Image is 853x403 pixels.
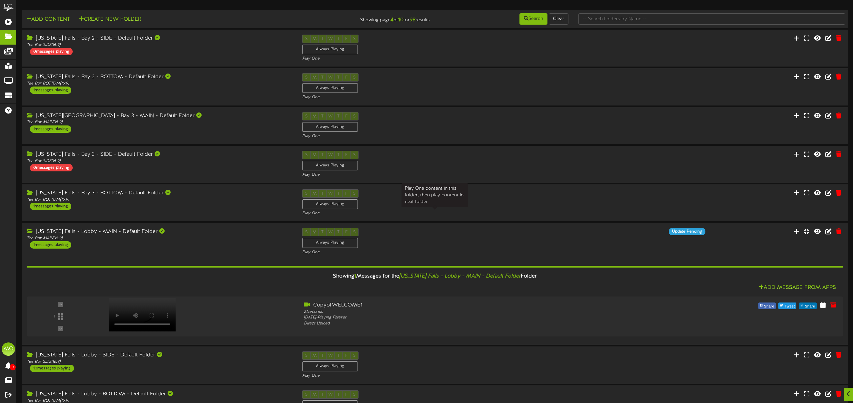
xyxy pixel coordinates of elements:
[27,151,292,158] div: [US_STATE] Falls - Bay 3 - SIDE - Default Folder
[296,13,435,24] div: Showing page of for results
[30,241,71,249] div: 1 messages playing
[669,228,705,235] div: Update Pending
[30,365,74,372] div: 10 messages playing
[578,13,845,25] input: -- Search Folders by Name --
[302,238,358,248] div: Always Playing
[302,45,358,54] div: Always Playing
[27,112,292,120] div: [US_STATE][GEOGRAPHIC_DATA] - Bay 3 - MAIN - Default Folder
[27,228,292,236] div: [US_STATE] Falls - Lobby - MAIN - Default Folder
[304,321,634,326] div: Direct Upload
[302,161,358,170] div: Always Playing
[398,17,404,23] strong: 10
[27,189,292,197] div: [US_STATE] Falls - Bay 3 - BOTTOM - Default Folder
[27,42,292,48] div: Tee Box SIDE ( 16:9 )
[27,351,292,359] div: [US_STATE] Falls - Lobby - SIDE - Default Folder
[302,211,568,216] div: Play One
[399,273,521,279] i: [US_STATE] Falls - Lobby - MAIN - Default Folder
[803,303,816,310] span: Share
[30,164,73,171] div: 0 messages playing
[30,203,71,210] div: 1 messages playing
[763,303,776,310] span: Share
[27,390,292,398] div: [US_STATE] Falls - Lobby - BOTTOM - Default Folder
[302,122,358,132] div: Always Playing
[27,119,292,125] div: Tee Box MAIN ( 16:9 )
[30,48,73,55] div: 0 messages playing
[302,172,568,178] div: Play One
[302,199,358,209] div: Always Playing
[77,15,143,24] button: Create New Folder
[27,197,292,203] div: Tee Box BOTTOM ( 16:9 )
[30,125,71,133] div: 1 messages playing
[2,342,15,356] div: MO
[27,158,292,164] div: Tee Box SIDE ( 16:9 )
[302,133,568,139] div: Play One
[758,302,776,309] button: Share
[302,83,358,93] div: Always Playing
[30,87,71,94] div: 1 messages playing
[410,17,416,23] strong: 98
[27,81,292,87] div: Tee Box BOTTOM ( 16:9 )
[302,95,568,100] div: Play One
[799,302,817,309] button: Share
[27,73,292,81] div: [US_STATE] Falls - Bay 2 - BOTTOM - Default Folder
[27,35,292,42] div: [US_STATE] Falls - Bay 2 - SIDE - Default Folder
[549,13,568,25] button: Clear
[302,56,568,62] div: Play One
[391,17,394,23] strong: 4
[757,284,838,292] button: Add Message From Apps
[778,302,796,309] button: Tweet
[304,315,634,320] div: [DATE] - Playing Forever
[24,15,72,24] button: Add Content
[22,269,848,284] div: Showing Messages for the Folder
[302,250,568,255] div: Play One
[304,302,634,309] div: CopyofWELCOME1
[304,309,634,315] div: 21 seconds
[302,373,568,379] div: Play One
[783,303,796,310] span: Tweet
[519,13,547,25] button: Search
[10,364,16,370] span: 0
[354,273,356,279] span: 1
[302,361,358,371] div: Always Playing
[27,236,292,241] div: Tee Box MAIN ( 16:9 )
[27,359,292,365] div: Tee Box SIDE ( 16:9 )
